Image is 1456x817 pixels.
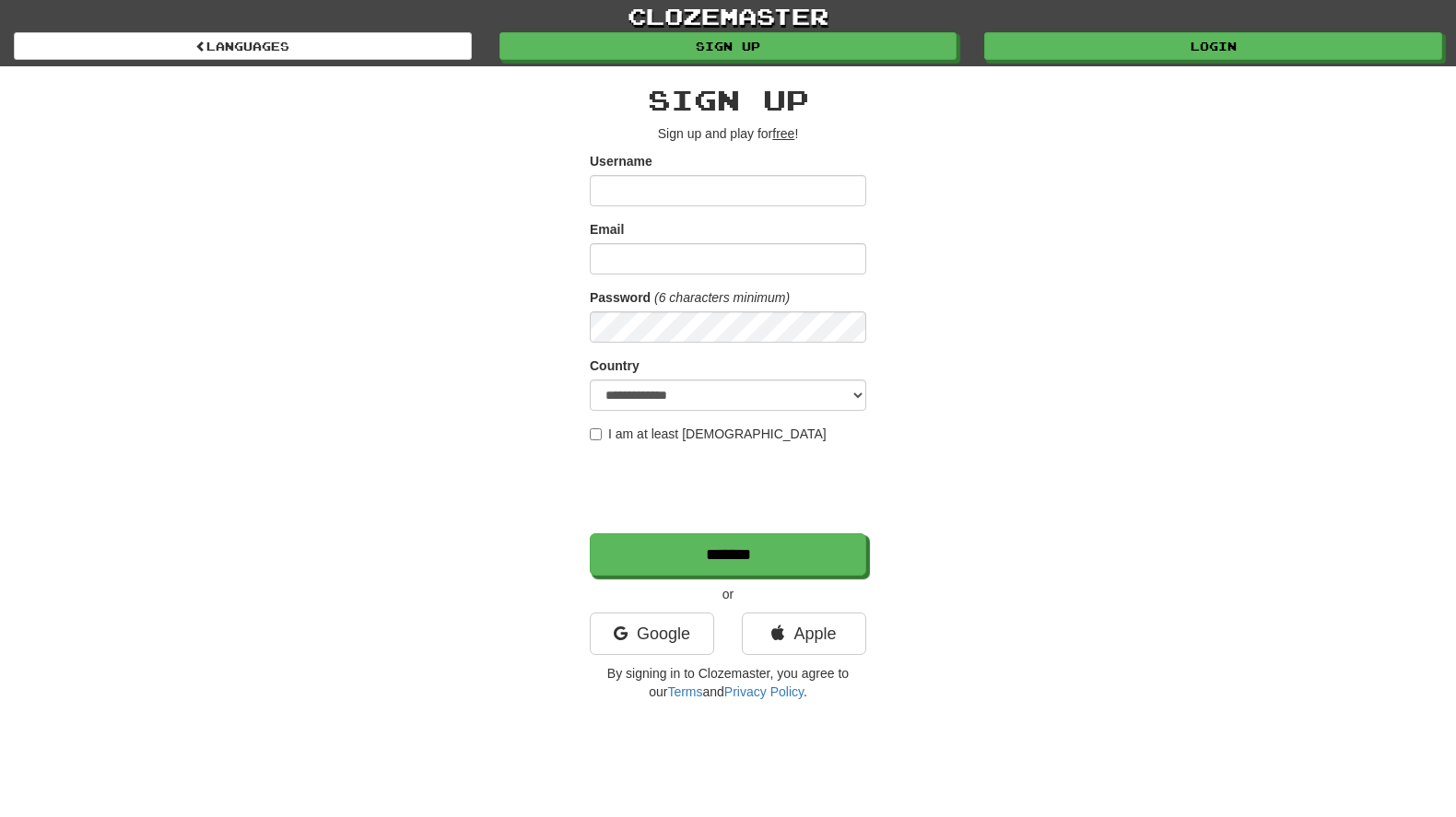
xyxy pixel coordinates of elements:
[724,684,804,699] a: Privacy Policy
[590,425,827,443] label: I am at least [DEMOGRAPHIC_DATA]
[590,85,866,115] h2: Sign up
[590,664,866,701] p: By signing in to Clozemaster, you agree to our and .
[654,290,790,305] em: (6 characters minimum)
[590,356,640,375] label: Country
[667,684,702,699] a: Terms
[742,613,866,655] a: Apple
[590,428,602,440] input: I am at least [DEMOGRAPHIC_DATA]
[14,32,472,60] a: Languages
[590,124,866,143] p: Sign up and play for !
[590,585,866,603] p: or
[772,126,794,141] u: free
[590,613,714,655] a: Google
[590,152,652,170] label: Username
[590,220,624,239] label: Email
[984,32,1442,60] a: Login
[499,32,957,60] a: Sign up
[590,288,651,307] label: Password
[590,452,870,524] iframe: reCAPTCHA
